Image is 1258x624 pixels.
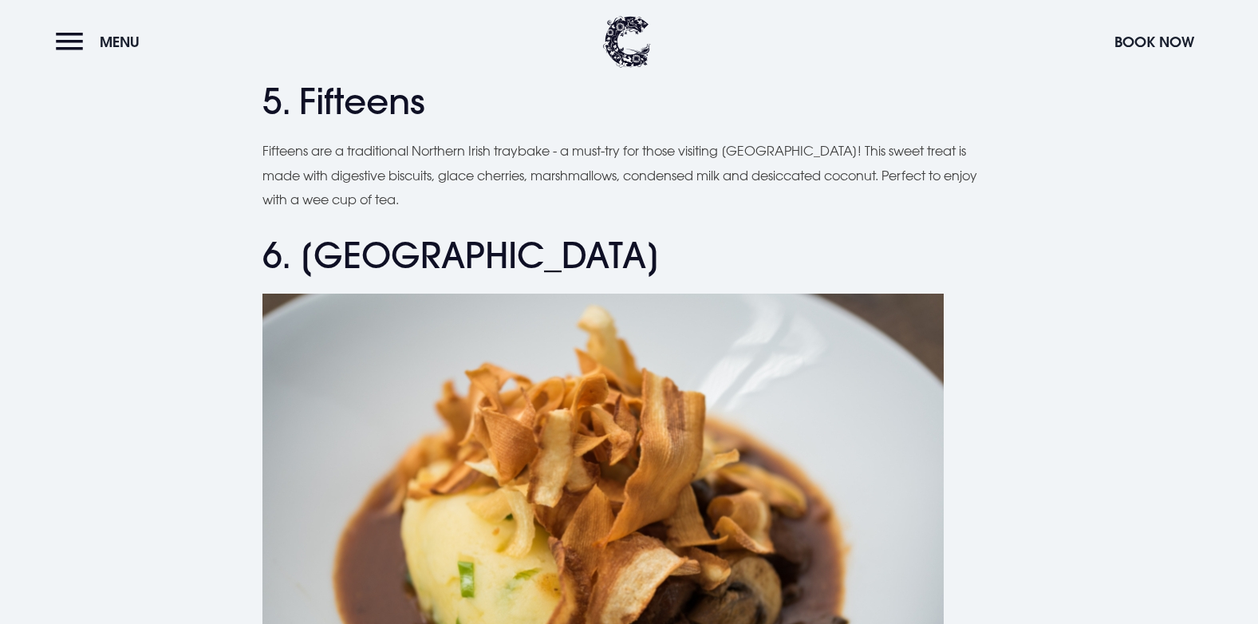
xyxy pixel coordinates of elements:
button: Book Now [1106,25,1202,59]
span: Menu [100,33,140,51]
img: Clandeboye Lodge [603,16,651,68]
button: Menu [56,25,148,59]
p: Fifteens are a traditional Northern Irish traybake - a must-try for those visiting [GEOGRAPHIC_DA... [262,139,996,211]
h2: 6. [GEOGRAPHIC_DATA] [262,235,996,277]
h2: 5. Fifteens [262,81,996,123]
